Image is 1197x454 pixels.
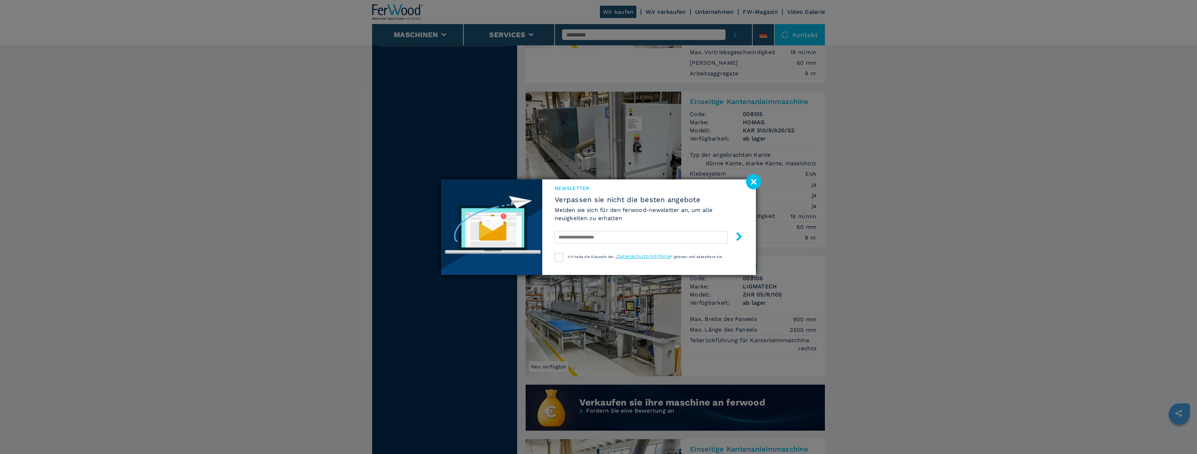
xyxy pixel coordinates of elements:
[728,229,744,246] button: submit-button
[671,255,723,259] span: “ gelesen und akzeptiere sie.
[555,185,744,192] span: Newsletter
[441,179,542,275] img: Newsletter image
[555,195,744,204] span: Verpassen sie nicht die besten angebote
[568,255,617,259] span: Ich habe die Klauseln der „
[555,206,744,222] h6: Melden sie sich für den ferwood-newsletter an, um alle neuigkeiten zu erhalten
[617,253,671,259] a: Datenschutzrichtlinie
